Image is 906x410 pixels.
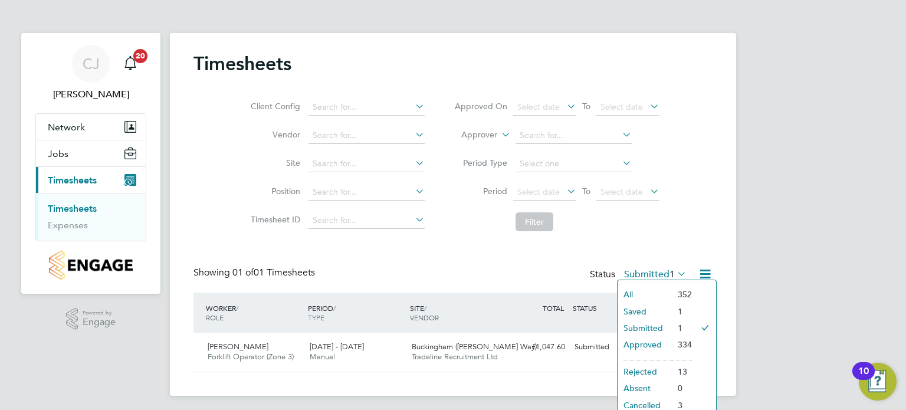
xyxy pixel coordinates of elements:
[36,140,146,166] button: Jobs
[618,363,672,380] li: Rejected
[308,99,425,116] input: Search for...
[410,313,439,322] span: VENDOR
[590,267,689,283] div: Status
[570,337,631,357] div: Submitted
[236,303,238,313] span: /
[49,251,132,280] img: countryside-properties-logo-retina.png
[48,148,68,159] span: Jobs
[672,286,692,303] li: 352
[517,101,560,112] span: Select date
[83,56,100,71] span: CJ
[310,342,364,352] span: [DATE] - [DATE]
[672,336,692,353] li: 334
[308,313,324,322] span: TYPE
[508,337,570,357] div: £1,047.60
[206,313,224,322] span: ROLE
[35,45,146,101] a: CJ[PERSON_NAME]
[208,352,294,362] span: Forklift Operator (Zone 3)
[83,317,116,327] span: Engage
[48,175,97,186] span: Timesheets
[308,212,425,229] input: Search for...
[454,101,507,111] label: Approved On
[412,352,498,362] span: Tradeline Recruitment Ltd
[858,371,869,386] div: 10
[35,87,146,101] span: Craig Johnson
[203,297,305,328] div: WORKER
[247,101,300,111] label: Client Config
[310,352,335,362] span: Manual
[247,129,300,140] label: Vendor
[48,219,88,231] a: Expenses
[21,33,160,294] nav: Main navigation
[232,267,315,278] span: 01 Timesheets
[672,303,692,320] li: 1
[570,297,631,319] div: STATUS
[600,186,643,197] span: Select date
[232,267,254,278] span: 01 of
[48,122,85,133] span: Network
[412,342,537,352] span: Buckingham ([PERSON_NAME] Way)
[669,268,675,280] span: 1
[454,186,507,196] label: Period
[133,49,147,63] span: 20
[308,156,425,172] input: Search for...
[66,308,116,330] a: Powered byEngage
[618,380,672,396] li: Absent
[444,129,497,141] label: Approver
[517,186,560,197] span: Select date
[672,320,692,336] li: 1
[454,158,507,168] label: Period Type
[247,158,300,168] label: Site
[579,99,594,114] span: To
[516,212,553,231] button: Filter
[193,267,317,279] div: Showing
[247,186,300,196] label: Position
[36,167,146,193] button: Timesheets
[407,297,509,328] div: SITE
[516,127,632,144] input: Search for...
[543,303,564,313] span: TOTAL
[193,52,291,76] h2: Timesheets
[333,303,336,313] span: /
[308,184,425,201] input: Search for...
[119,45,142,83] a: 20
[247,214,300,225] label: Timesheet ID
[624,268,687,280] label: Submitted
[308,127,425,144] input: Search for...
[618,320,672,336] li: Submitted
[600,101,643,112] span: Select date
[579,183,594,199] span: To
[36,193,146,241] div: Timesheets
[48,203,97,214] a: Timesheets
[618,286,672,303] li: All
[618,336,672,353] li: Approved
[35,251,146,280] a: Go to home page
[672,380,692,396] li: 0
[672,363,692,380] li: 13
[305,297,407,328] div: PERIOD
[618,303,672,320] li: Saved
[83,308,116,318] span: Powered by
[516,156,632,172] input: Select one
[208,342,268,352] span: [PERSON_NAME]
[36,114,146,140] button: Network
[859,363,897,401] button: Open Resource Center, 10 new notifications
[424,303,426,313] span: /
